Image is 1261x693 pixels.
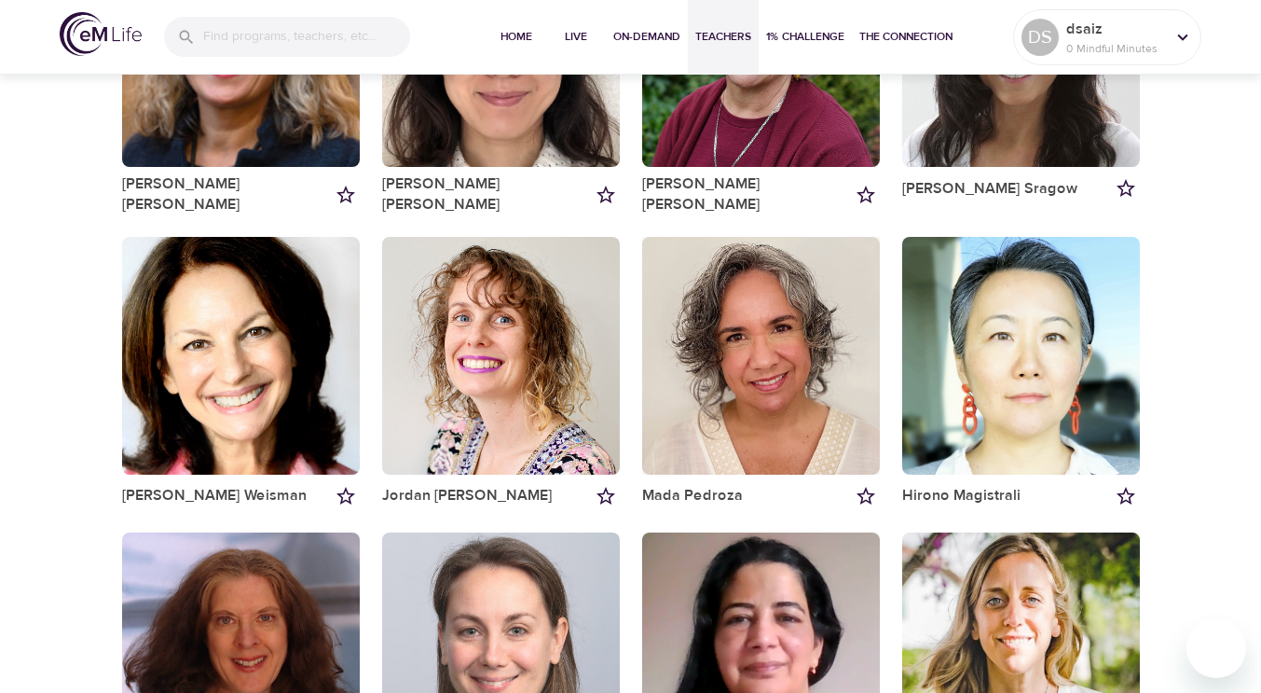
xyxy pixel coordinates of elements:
[203,17,410,57] input: Find programs, teachers, etc...
[332,181,360,209] button: Add to my favorites
[382,174,592,215] a: [PERSON_NAME] [PERSON_NAME]
[122,174,332,215] a: [PERSON_NAME] [PERSON_NAME]
[1112,174,1140,202] button: Add to my favorites
[592,482,620,510] button: Add to my favorites
[1066,18,1165,40] p: dsaiz
[902,179,1077,199] a: [PERSON_NAME] Sragow
[852,181,880,209] button: Add to my favorites
[613,27,680,47] span: On-Demand
[382,486,553,506] a: Jordan [PERSON_NAME]
[642,174,852,215] a: [PERSON_NAME] [PERSON_NAME]
[902,486,1021,506] a: Hirono Magistrali
[1186,618,1246,678] iframe: Button to launch messaging window
[695,27,751,47] span: Teachers
[554,27,598,47] span: Live
[642,486,743,506] a: Mada Pedroza
[766,27,844,47] span: 1% Challenge
[592,181,620,209] button: Add to my favorites
[122,486,307,506] a: [PERSON_NAME] Weisman
[332,482,360,510] button: Add to my favorites
[1112,482,1140,510] button: Add to my favorites
[60,12,142,56] img: logo
[494,27,539,47] span: Home
[1021,19,1059,56] div: DS
[1066,40,1165,57] p: 0 Mindful Minutes
[852,482,880,510] button: Add to my favorites
[859,27,953,47] span: The Connection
